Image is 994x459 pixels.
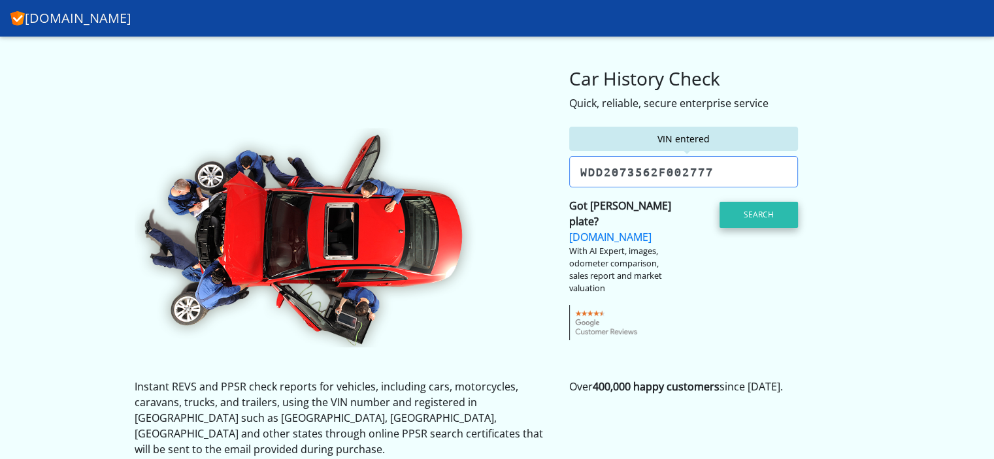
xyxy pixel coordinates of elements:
a: [DOMAIN_NAME] [10,5,131,31]
span: VIN entered [657,133,710,145]
button: Search [720,202,798,228]
img: CarHistory.net.au logo [10,8,25,25]
div: Quick, reliable, secure enterprise service [569,95,860,111]
p: Instant REVS and PPSR check reports for vehicles, including cars, motorcycles, caravans, trucks, ... [135,379,550,457]
a: [DOMAIN_NAME] [569,230,652,244]
strong: Got [PERSON_NAME] plate? [569,198,671,229]
h3: Car History Check [569,68,860,90]
div: With AI Expert, images, odometer comparison, sales report and market valuation [569,245,674,295]
strong: 400,000 happy customers [593,379,720,394]
img: CheckVIN [135,127,488,347]
img: gcr-badge-transparent.png [569,305,644,340]
p: Over since [DATE]. [569,379,860,394]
